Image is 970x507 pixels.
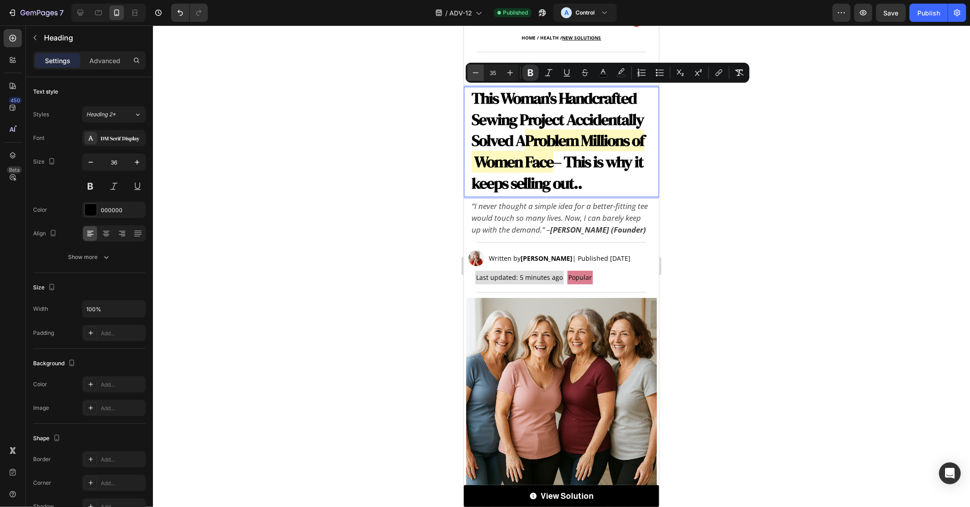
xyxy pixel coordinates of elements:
div: Color [33,380,47,388]
div: Add... [101,404,143,413]
span: Heading 2* [86,110,116,119]
div: Shape [33,432,62,445]
button: Show more [33,249,146,265]
div: Beta [7,166,22,174]
div: Image [33,404,49,412]
div: Size [33,156,57,168]
h3: Control [576,8,595,17]
div: Text style [33,88,58,96]
p: Advanced [89,56,120,65]
div: Font [33,134,44,142]
input: Auto [83,301,145,317]
iframe: Design area [464,25,659,507]
div: 000000 [101,206,143,214]
div: Add... [101,479,143,487]
button: 7 [4,4,68,22]
div: Size [33,282,57,294]
div: DM Serif Display [101,134,143,143]
button: Save [876,4,906,22]
button: Heading 2* [82,106,146,123]
p: Settings [45,56,70,65]
span: Save [884,9,899,17]
div: Color [33,206,47,214]
div: Editor contextual toolbar [466,63,749,83]
p: Heading [44,32,142,43]
span: Published [503,9,528,17]
p: 7 [59,7,64,18]
span: ADV-12 [449,8,472,18]
p: A [564,8,569,17]
div: Width [33,305,48,313]
div: Border [33,455,51,463]
div: Add... [101,329,143,338]
div: Add... [101,456,143,464]
div: Open Intercom Messenger [939,462,961,484]
button: Publish [910,4,948,22]
div: Align [33,228,59,240]
span: / [445,8,448,18]
div: Background [33,358,77,370]
div: Add... [101,381,143,389]
div: Styles [33,110,49,119]
div: 450 [9,97,22,104]
div: Undo/Redo [171,4,208,22]
div: Padding [33,329,54,337]
div: Publish [917,8,940,18]
button: AControl [553,4,617,22]
div: Corner [33,479,51,487]
div: Show more [69,253,111,262]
